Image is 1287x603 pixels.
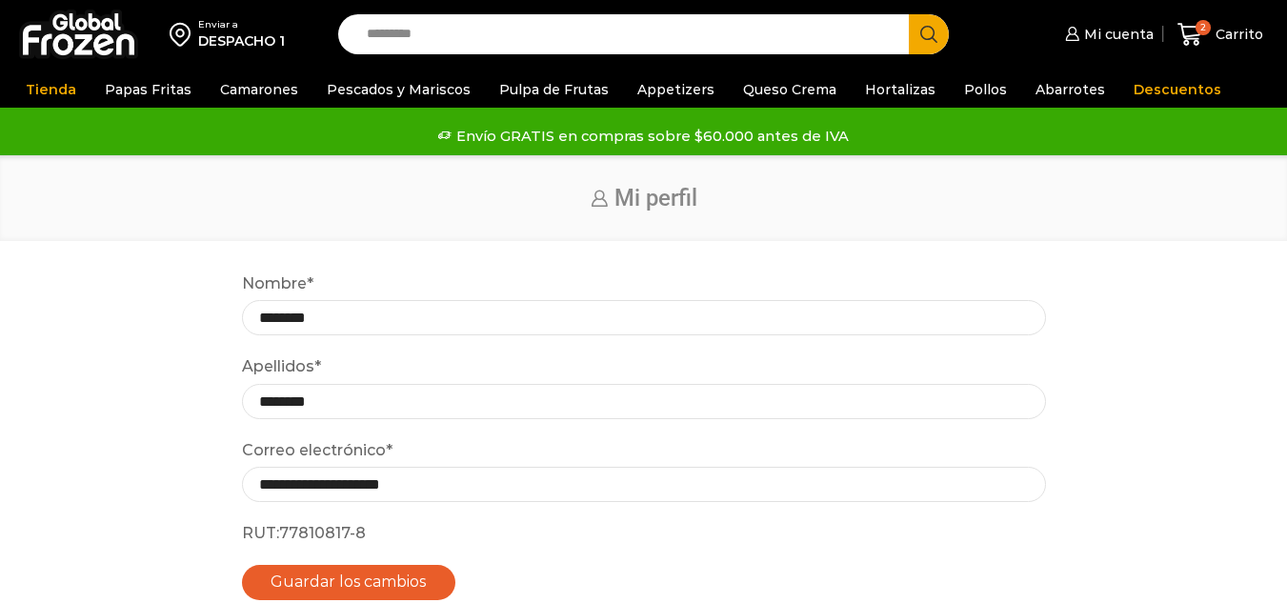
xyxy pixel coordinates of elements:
[198,18,285,31] div: Enviar a
[242,354,321,379] label: Apellidos
[211,71,308,108] a: Camarones
[1211,25,1263,44] span: Carrito
[242,271,313,296] label: Nombre
[95,71,201,108] a: Papas Fritas
[170,18,198,50] img: address-field-icon.svg
[242,438,392,463] label: Correo electrónico
[1060,15,1154,53] a: Mi cuenta
[317,71,480,108] a: Pescados y Mariscos
[614,185,697,211] span: Mi perfil
[1173,12,1268,57] a: 2 Carrito
[1196,20,1211,35] span: 2
[242,521,1046,546] p: 77810817-8
[490,71,618,108] a: Pulpa de Frutas
[242,565,456,600] button: Guardar los cambios
[1124,71,1231,108] a: Descuentos
[198,31,285,50] div: DESPACHO 1
[1026,71,1115,108] a: Abarrotes
[242,521,279,546] label: RUT:
[955,71,1016,108] a: Pollos
[1079,25,1154,44] span: Mi cuenta
[855,71,945,108] a: Hortalizas
[909,14,949,54] button: Search button
[734,71,846,108] a: Queso Crema
[16,71,86,108] a: Tienda
[628,71,724,108] a: Appetizers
